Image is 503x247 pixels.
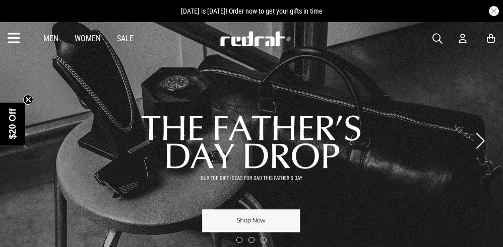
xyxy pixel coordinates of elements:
[75,34,101,43] a: Women
[219,31,286,46] img: Redrat logo
[23,95,33,105] button: Close teaser
[473,130,487,152] button: Next slide
[117,34,134,43] a: Sale
[43,34,58,43] a: Men
[8,108,18,139] span: $20 Off
[181,7,323,15] span: [DATE] is [DATE]! Order now to get your gifts in time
